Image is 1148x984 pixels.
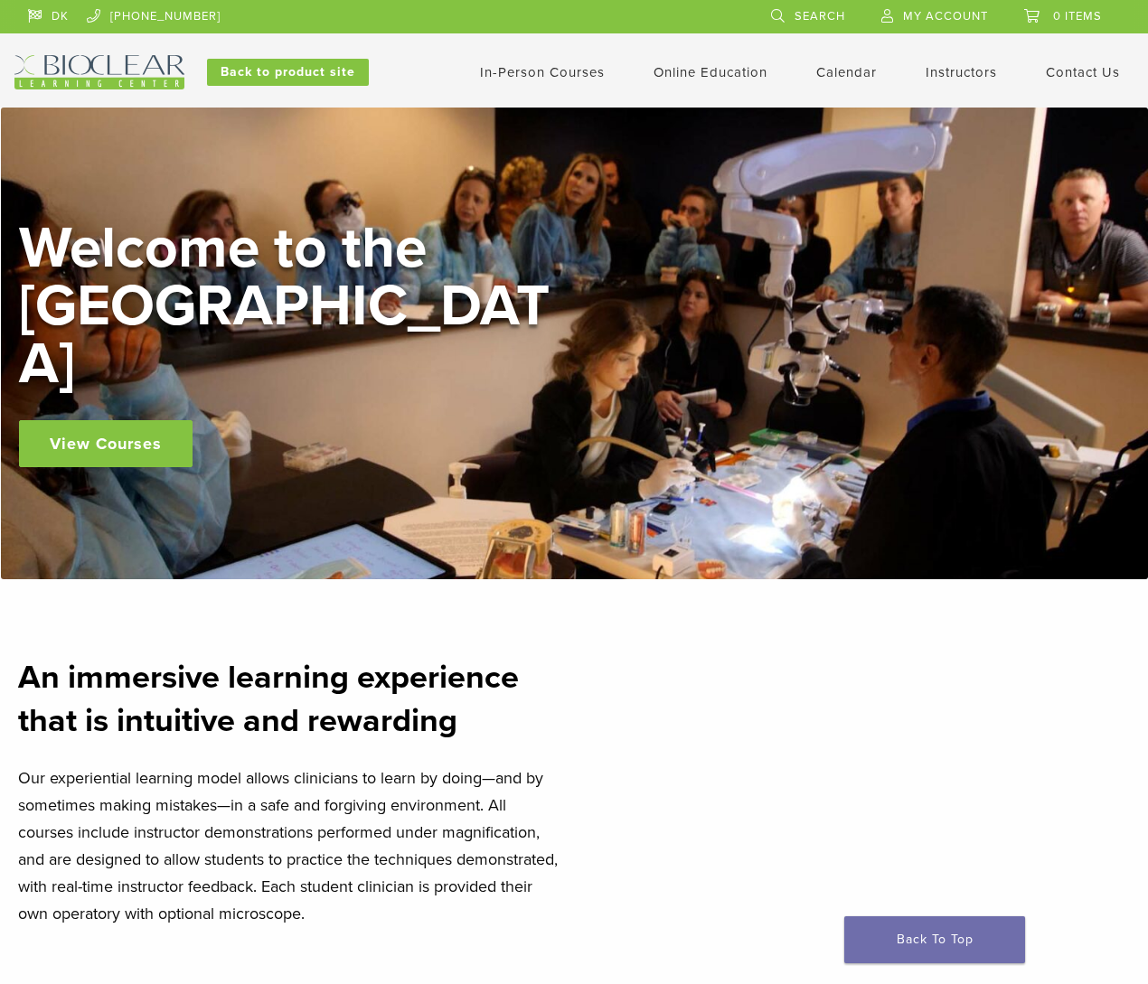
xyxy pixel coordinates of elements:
[816,64,877,80] a: Calendar
[19,420,193,467] a: View Courses
[844,916,1025,963] a: Back To Top
[1046,64,1120,80] a: Contact Us
[585,638,1130,944] iframe: Bioclear Matrix | Welcome to the Bioclear Learning Center
[18,764,563,927] p: Our experiential learning model allows clinicians to learn by doing—and by sometimes making mista...
[795,9,845,23] span: Search
[480,64,605,80] a: In-Person Courses
[654,64,767,80] a: Online Education
[19,220,561,393] h2: Welcome to the [GEOGRAPHIC_DATA]
[903,9,988,23] span: My Account
[926,64,997,80] a: Instructors
[18,658,519,740] strong: An immersive learning experience that is intuitive and rewarding
[14,55,184,89] img: Bioclear
[1053,9,1102,23] span: 0 items
[207,59,369,86] a: Back to product site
